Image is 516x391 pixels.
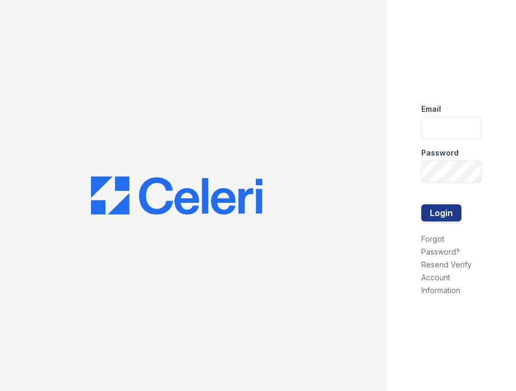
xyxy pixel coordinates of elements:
img: CE_Logo_Blue-a8612792a0a2168367f1c8372b55b34899dd931a85d93a1a3d3e32e68fde9ad4.png [91,177,262,215]
label: Email [421,104,441,114]
button: Login [421,204,461,221]
a: Forgot Password? [421,234,460,256]
label: Password [421,148,459,158]
a: Resend Verify Account Information [421,260,472,295]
